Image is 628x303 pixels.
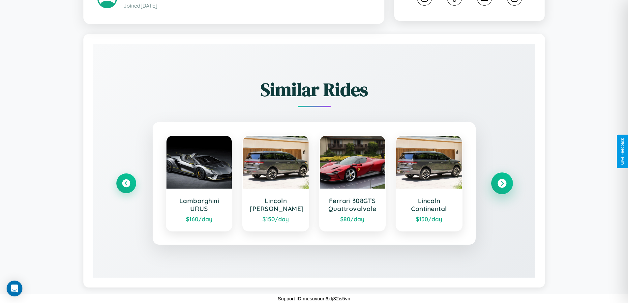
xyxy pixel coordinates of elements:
h3: Lincoln Continental [403,197,455,213]
div: $ 80 /day [326,215,379,223]
a: Ferrari 308GTS Quattrovalvole$80/day [319,135,386,231]
div: $ 160 /day [173,215,225,223]
p: Joined [DATE] [124,1,371,11]
p: Support ID: mesuyuun6xtj32is5vn [278,294,350,303]
a: Lincoln Continental$150/day [396,135,463,231]
h3: Lincoln [PERSON_NAME] [250,197,302,213]
div: Open Intercom Messenger [7,281,22,296]
div: $ 150 /day [250,215,302,223]
div: $ 150 /day [403,215,455,223]
a: Lincoln [PERSON_NAME]$150/day [242,135,309,231]
h3: Ferrari 308GTS Quattrovalvole [326,197,379,213]
h2: Similar Rides [116,77,512,102]
h3: Lamborghini URUS [173,197,225,213]
div: Give Feedback [620,138,625,165]
a: Lamborghini URUS$160/day [166,135,233,231]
